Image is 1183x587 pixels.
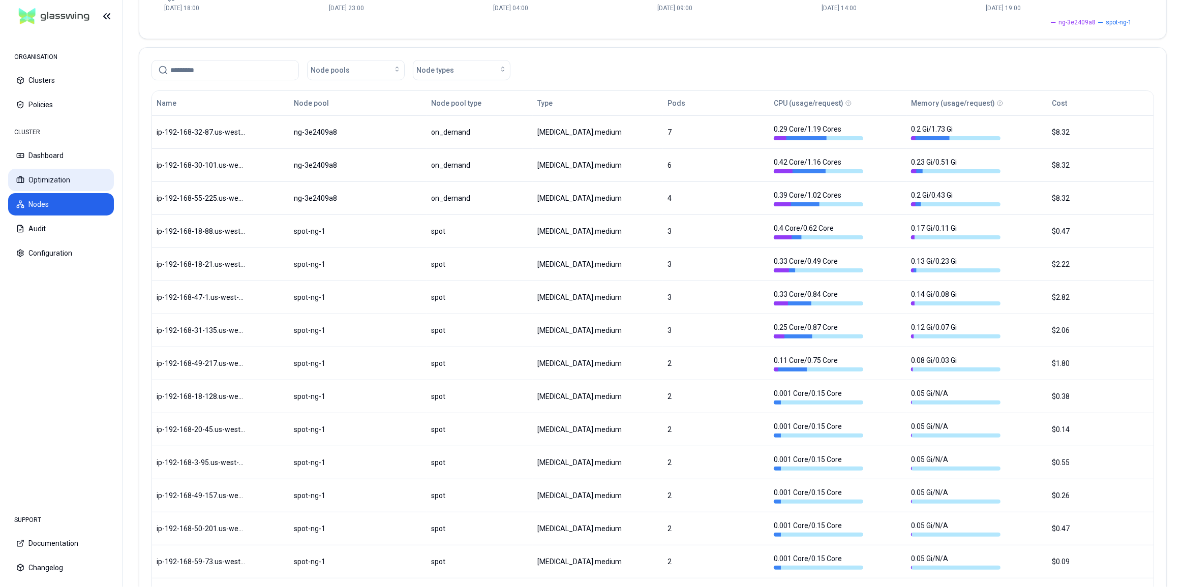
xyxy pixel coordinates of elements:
[294,523,383,534] div: spot-ng-1
[157,523,246,534] div: ip-192-168-50-201.us-west-1.compute.internal
[537,93,553,113] button: Type
[537,557,658,567] div: t3.medium
[157,292,246,302] div: ip-192-168-47-1.us-west-1.compute.internal
[537,457,658,468] div: t3.medium
[537,358,658,368] div: t3.medium
[8,218,114,240] button: Audit
[1052,424,1149,435] div: $0.14
[431,424,528,435] div: spot
[8,144,114,167] button: Dashboard
[911,124,1000,140] div: 0.2 Gi / 1.73 Gi
[1052,93,1067,113] button: Cost
[157,127,246,137] div: ip-192-168-32-87.us-west-1.compute.internal
[911,454,1000,471] div: 0.05 Gi / N/A
[311,65,350,75] span: Node pools
[657,5,692,12] tspan: [DATE] 09:00
[8,193,114,215] button: Nodes
[537,160,658,170] div: t3.medium
[307,60,405,80] button: Node pools
[157,424,246,435] div: ip-192-168-20-45.us-west-1.compute.internal
[911,93,995,113] button: Memory (usage/request)
[774,190,863,206] div: 0.39 Core / 1.02 Cores
[1052,226,1149,236] div: $0.47
[157,490,246,501] div: ip-192-168-49-157.us-west-1.compute.internal
[774,256,863,272] div: 0.33 Core / 0.49 Core
[1106,18,1132,26] span: spot-ng-1
[774,223,863,239] div: 0.4 Core / 0.62 Core
[294,259,383,269] div: spot-ng-1
[431,127,528,137] div: on_demand
[537,226,658,236] div: t3.medium
[157,93,176,113] button: Name
[164,5,199,12] tspan: [DATE] 18:00
[1052,325,1149,335] div: $2.06
[294,160,383,170] div: ng-3e2409a8
[774,289,863,305] div: 0.33 Core / 0.84 Core
[774,553,863,570] div: 0.001 Core / 0.15 Core
[157,193,246,203] div: ip-192-168-55-225.us-west-1.compute.internal
[431,93,481,113] button: Node pool type
[157,325,246,335] div: ip-192-168-31-135.us-west-1.compute.internal
[668,193,765,203] div: 4
[774,124,863,140] div: 0.29 Core / 1.19 Cores
[431,226,528,236] div: spot
[431,457,528,468] div: spot
[1052,193,1149,203] div: $8.32
[668,457,765,468] div: 2
[1052,127,1149,137] div: $8.32
[537,259,658,269] div: t3.medium
[1052,259,1149,269] div: $2.22
[8,94,114,116] button: Policies
[1052,160,1149,170] div: $8.32
[8,47,114,67] div: ORGANISATION
[431,292,528,302] div: spot
[537,523,658,534] div: t3.medium
[911,421,1000,438] div: 0.05 Gi / N/A
[911,157,1000,173] div: 0.23 Gi / 0.51 Gi
[668,490,765,501] div: 2
[8,557,114,579] button: Changelog
[537,325,658,335] div: t3.medium
[911,256,1000,272] div: 0.13 Gi / 0.23 Gi
[1052,391,1149,401] div: $0.38
[294,226,383,236] div: spot-ng-1
[911,355,1000,372] div: 0.08 Gi / 0.03 Gi
[911,388,1000,405] div: 0.05 Gi / N/A
[294,457,383,468] div: spot-ng-1
[294,358,383,368] div: spot-ng-1
[294,490,383,501] div: spot-ng-1
[431,259,528,269] div: spot
[294,325,383,335] div: spot-ng-1
[537,292,658,302] div: t3.medium
[668,557,765,567] div: 2
[986,5,1021,12] tspan: [DATE] 19:00
[1052,490,1149,501] div: $0.26
[668,226,765,236] div: 3
[431,391,528,401] div: spot
[668,259,765,269] div: 3
[8,69,114,91] button: Clusters
[911,322,1000,338] div: 0.12 Gi / 0.07 Gi
[774,487,863,504] div: 0.001 Core / 0.15 Core
[1052,358,1149,368] div: $1.80
[668,391,765,401] div: 2
[157,391,246,401] div: ip-192-168-18-128.us-west-1.compute.internal
[431,325,528,335] div: spot
[537,424,658,435] div: t3.medium
[1052,457,1149,468] div: $0.55
[1058,18,1096,26] span: ng-3e2409a8
[774,93,843,113] button: CPU (usage/request)
[416,65,454,75] span: Node types
[8,532,114,554] button: Documentation
[774,520,863,537] div: 0.001 Core / 0.15 Core
[431,160,528,170] div: on_demand
[431,557,528,567] div: spot
[911,223,1000,239] div: 0.17 Gi / 0.11 Gi
[15,5,94,28] img: GlassWing
[774,454,863,471] div: 0.001 Core / 0.15 Core
[774,355,863,372] div: 0.11 Core / 0.75 Core
[774,322,863,338] div: 0.25 Core / 0.87 Core
[294,391,383,401] div: spot-ng-1
[8,242,114,264] button: Configuration
[294,127,383,137] div: ng-3e2409a8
